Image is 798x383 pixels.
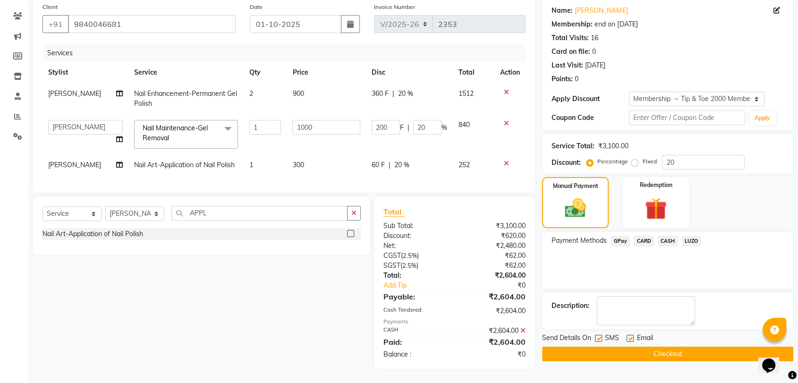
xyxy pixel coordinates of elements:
div: ( ) [376,251,455,261]
th: Service [128,62,244,83]
img: _gift.svg [638,195,673,222]
div: end on [DATE] [594,19,637,29]
span: 2.5% [403,252,417,259]
div: Last Visit: [552,60,583,70]
div: ₹62.00 [455,251,533,261]
span: 900 [292,89,304,98]
th: Disc [366,62,453,83]
th: Action [494,62,526,83]
div: ₹2,604.00 [455,326,533,336]
span: LUZO [682,236,701,247]
span: 840 [458,120,470,129]
div: Paid: [376,336,455,348]
div: Net: [376,241,455,251]
div: Payable: [376,291,455,302]
div: ₹2,604.00 [455,271,533,281]
input: Search by Name/Mobile/Email/Code [68,15,236,33]
span: SGST [383,261,400,270]
div: ₹2,604.00 [455,291,533,302]
span: 1 [249,161,253,169]
img: _cash.svg [558,196,592,220]
span: 2 [249,89,253,98]
span: F [400,123,404,133]
div: ( ) [376,261,455,271]
label: Percentage [597,157,628,166]
span: 20 % [394,160,409,170]
div: ₹0 [467,281,533,290]
label: Manual Payment [553,182,598,190]
div: [DATE] [585,60,605,70]
span: Total [383,207,405,217]
div: 0 [592,47,596,57]
div: Payments [383,318,526,326]
th: Total [453,62,494,83]
span: CGST [383,251,401,260]
div: CASH [376,326,455,336]
div: ₹2,604.00 [455,336,533,348]
span: | [389,160,391,170]
div: Name: [552,6,573,16]
div: ₹3,100.00 [455,221,533,231]
div: Balance : [376,349,455,359]
label: Fixed [642,157,656,166]
input: Enter Offer / Coupon Code [629,111,745,125]
div: ₹620.00 [455,231,533,241]
span: Nail Enhancement-Permanent Gel Polish [134,89,237,108]
div: Points: [552,74,573,84]
span: 20 % [398,89,413,99]
div: Total: [376,271,455,281]
div: ₹62.00 [455,261,533,271]
div: Discount: [376,231,455,241]
div: Description: [552,301,589,311]
div: Coupon Code [552,113,629,123]
span: 60 F [372,160,385,170]
span: SMS [605,333,619,345]
div: 0 [575,74,578,84]
span: [PERSON_NAME] [48,89,101,98]
div: ₹2,604.00 [455,306,533,316]
button: Apply [749,111,776,125]
div: Apply Discount [552,94,629,104]
span: % [441,123,447,133]
span: CARD [634,236,654,247]
label: Client [42,3,58,11]
iframe: chat widget [758,345,789,374]
th: Stylist [42,62,128,83]
div: Card on file: [552,47,590,57]
div: Cash Tendered: [376,306,455,316]
span: Nail Art-Application of Nail Polish [134,161,235,169]
th: Qty [244,62,287,83]
span: Nail Maintenance-Gel Removal [143,124,208,142]
label: Redemption [639,181,672,189]
div: Total Visits: [552,33,589,43]
span: | [407,123,409,133]
div: 16 [591,33,598,43]
div: Service Total: [552,141,594,151]
span: | [392,89,394,99]
a: [PERSON_NAME] [575,6,628,16]
div: Services [43,44,533,62]
span: Payment Methods [552,236,607,246]
a: x [169,134,173,142]
span: Email [637,333,653,345]
div: ₹2,480.00 [455,241,533,251]
label: Invoice Number [374,3,415,11]
span: 252 [458,161,470,169]
div: Sub Total: [376,221,455,231]
th: Price [287,62,366,83]
span: Send Details On [542,333,591,345]
button: +91 [42,15,69,33]
div: Discount: [552,158,581,168]
input: Search or Scan [171,206,348,221]
button: Checkout [542,347,793,361]
div: ₹3,100.00 [598,141,628,151]
div: Nail Art-Application of Nail Polish [42,229,143,239]
span: [PERSON_NAME] [48,161,101,169]
span: CASH [658,236,678,247]
span: 2.5% [402,262,416,269]
span: 360 F [372,89,389,99]
span: GPay [611,236,630,247]
div: Membership: [552,19,593,29]
label: Date [250,3,263,11]
span: 1512 [458,89,474,98]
